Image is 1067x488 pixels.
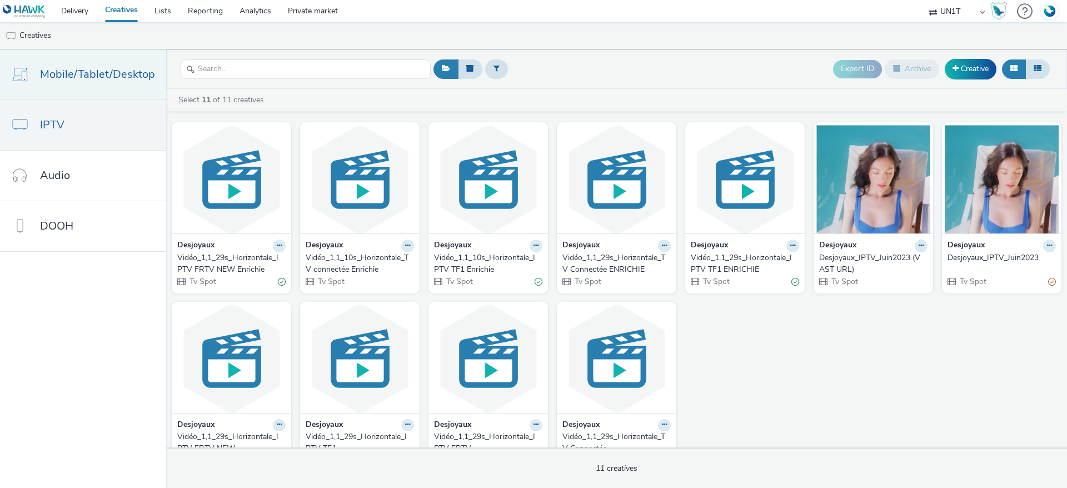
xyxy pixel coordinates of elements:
strong: Desjoyaux [434,419,471,432]
button: Archive [885,59,939,78]
div: Partially valid [1048,276,1056,288]
div: Valid [791,276,799,288]
img: Hawk Academy [990,2,1007,20]
img: Vidéo_1,1_10s_Horizontale_IPTV TF1 Enrichie visual [431,125,545,233]
img: Account FR [1041,3,1058,19]
strong: Desjoyaux [177,419,215,432]
a: Vidéo_1,1_10s_Horizontale_TV connectée Enrichie [306,252,414,275]
button: Grid [1002,59,1026,78]
img: Vidéo_1,1_29s_Horizontale_IPTV FRTV visual [431,305,545,413]
span: Tv Spot [830,276,858,287]
div: Vidéo_1,1_10s_Horizontale_TV connectée Enrichie [306,252,410,275]
strong: Desjoyaux [306,419,343,432]
div: Vidéo_1,1_29s_Horizontale_IPTV TF1 [306,431,410,454]
img: Vidéo_1,1_29s_Horizontale_IPTV TF1 ENRICHIE visual [688,125,802,233]
div: Vidéo_1,1_29s_Horizontale_IPTV TF1 ENRICHIE [691,252,795,275]
span: Tv Spot [959,276,986,287]
span: 11 creatives [596,463,637,474]
span: Tv Spot [445,276,473,287]
span: Mobile/Tablet/Desktop [40,66,155,82]
button: Export ID [833,60,882,78]
div: Vidéo_1,1_29s_Horizontale_IPTV FRTV NEW Enrichie [177,252,281,275]
a: Select of 11 creatives [177,94,268,105]
strong: Desjoyaux [434,240,471,252]
a: Vidéo_1,1_29s_Horizontale_TV Connectée [562,431,671,454]
a: Vidéo_1,1_29s_Horizontale_IPTV FRTV [434,431,542,454]
span: Tv Spot [188,276,216,287]
img: Vidéo_1,1_29s_Horizontale_IPTV TF1 visual [303,305,417,413]
div: Vidéo_1,1_10s_Horizontale_IPTV TF1 Enrichie [434,252,538,275]
strong: 11 [202,94,211,105]
a: Creative [945,59,996,79]
strong: Desjoyaux [177,240,215,252]
a: Vidéo_1,1_29s_Horizontale_IPTV TF1 ENRICHIE [691,252,799,275]
a: Vidéo_1,1_10s_Horizontale_IPTV TF1 Enrichie [434,252,542,275]
a: Vidéo_1,1_29s_Horizontale_IPTV TF1 [306,431,414,454]
img: undefined Logo [3,4,46,18]
div: Vidéo_1,1_29s_Horizontale_TV Connectée [562,431,666,454]
a: Hawk Academy [990,2,1011,20]
span: Audio [40,167,70,183]
a: Desjoyaux_IPTV_Juin2023 (VAST URL) [819,252,928,275]
div: Desjoyaux_IPTV_Juin2023 [948,252,1051,263]
span: Tv Spot [574,276,601,287]
strong: Desjoyaux [691,240,728,252]
a: Vidéo_1,1_29s_Horizontale_IPTV FRTV NEW [177,431,286,454]
img: Desjoyaux_IPTV_Juin2023 (VAST URL) visual [816,125,930,233]
img: Vidéo_1,1_29s_Horizontale_TV Connectée ENRICHIE visual [560,125,674,233]
div: Vidéo_1,1_29s_Horizontale_TV Connectée ENRICHIE [562,252,666,275]
div: Valid [278,276,286,288]
img: Desjoyaux_IPTV_Juin2023 visual [945,125,1059,233]
strong: Desjoyaux [562,419,600,432]
a: Desjoyaux_IPTV_Juin2023 [948,252,1056,263]
div: Desjoyaux_IPTV_Juin2023 (VAST URL) [819,252,923,275]
img: Vidéo_1,1_29s_Horizontale_TV Connectée visual [560,305,674,413]
img: Vidéo_1,1_10s_Horizontale_TV connectée Enrichie visual [303,125,417,233]
img: Vidéo_1,1_29s_Horizontale_IPTV FRTV NEW Enrichie visual [174,125,288,233]
strong: Desjoyaux [948,240,985,252]
span: Tv Spot [702,276,730,287]
img: tv [6,31,17,42]
strong: Desjoyaux [562,240,600,252]
button: Table [1025,59,1050,78]
span: Tv Spot [317,276,345,287]
a: Vidéo_1,1_29s_Horizontale_TV Connectée ENRICHIE [562,252,671,275]
span: DOOH [40,218,73,234]
a: Vidéo_1,1_29s_Horizontale_IPTV FRTV NEW Enrichie [177,252,286,275]
div: Valid [535,276,542,288]
div: Vidéo_1,1_29s_Horizontale_IPTV FRTV [434,431,538,454]
strong: Desjoyaux [306,240,343,252]
input: Search... [181,59,431,79]
strong: Desjoyaux [819,240,856,252]
img: Vidéo_1,1_29s_Horizontale_IPTV FRTV NEW visual [174,305,288,413]
span: IPTV [40,117,64,133]
div: Vidéo_1,1_29s_Horizontale_IPTV FRTV NEW [177,431,281,454]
